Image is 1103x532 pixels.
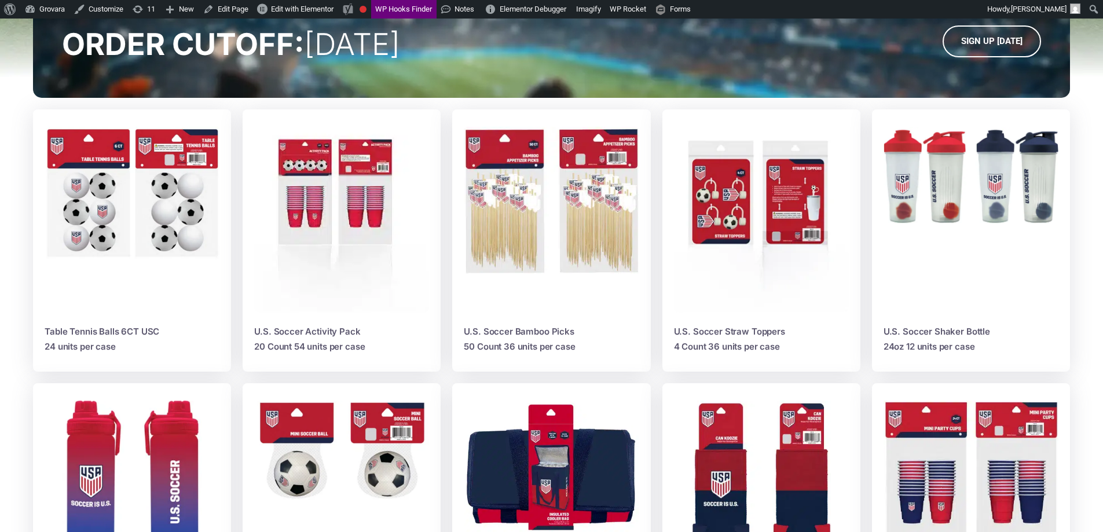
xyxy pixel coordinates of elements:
span: Edit with Elementor [271,5,334,13]
a: U.S. Soccer Shaker Bottle24oz 12 units per case [872,109,1070,372]
span: [PERSON_NAME] [1011,5,1067,13]
h3: [DATE] [62,25,400,63]
h5: Table Tennis Balls 6CT USC 24 units per case [45,324,219,354]
h5: U.S. Soccer Bamboo Picks 50 Count 36 units per case [464,324,639,354]
a: Table Tennis Balls 6CT USC24 units per case [33,109,231,372]
h5: U.S. Soccer Straw Toppers 4 Count 36 units per case [674,324,849,354]
a: Sign up [DATE] [943,25,1041,57]
div: Focus keyphrase not set [360,6,367,13]
h5: U.S. Soccer Shaker Bottle 24oz 12 units per case [884,324,1058,354]
h5: U.S. Soccer Activity Pack 20 Count 54 units per case [254,324,429,354]
a: U.S. Soccer Activity Pack20 Count 54 units per case [243,109,441,372]
a: U.S. Soccer Bamboo Picks50 Count 36 units per case [452,109,650,372]
strong: ORDER CUTOFF: [62,26,304,63]
a: U.S. Soccer Straw Toppers4 Count 36 units per case [662,109,860,372]
span: Sign up [DATE] [961,37,1023,46]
